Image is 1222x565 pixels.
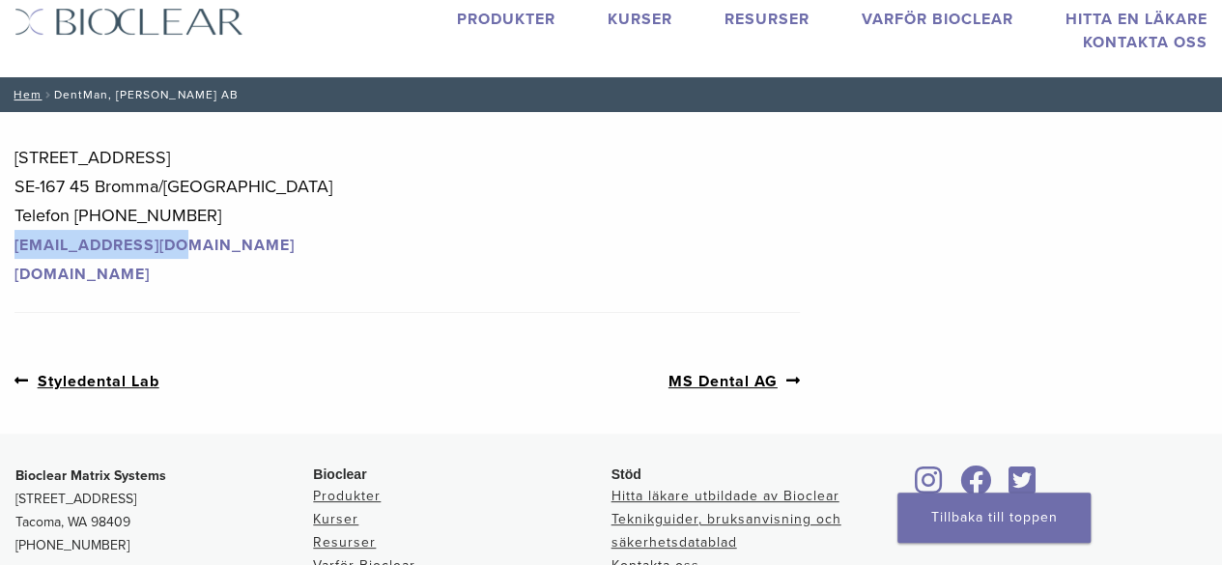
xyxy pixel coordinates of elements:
font: [PHONE_NUMBER] [15,537,129,553]
font: DentMan, [PERSON_NAME] AB [54,88,238,101]
a: Resurser [313,534,376,551]
a: Produkter [313,488,381,504]
font: Tillbaka till toppen [931,509,1058,525]
a: Varför Bioclear [862,10,1013,29]
a: Teknikguider, bruksanvisning och säkerhetsdatablad [611,511,841,551]
a: [EMAIL_ADDRESS][DOMAIN_NAME] [14,236,295,255]
a: Styledental Lab [14,369,159,393]
font: Tacoma, WA 98409 [15,514,130,530]
font: [STREET_ADDRESS] [15,491,136,507]
a: Bioclear [909,477,950,496]
font: SE-167 45 Bromma/[GEOGRAPHIC_DATA] [14,176,332,197]
font: Styledental Lab [38,372,159,391]
a: Bioclear [1002,477,1042,496]
a: Bioclear [953,477,998,496]
a: [DOMAIN_NAME] [14,265,150,284]
img: Bioclear [14,8,243,36]
a: Resurser [725,10,810,29]
a: MS Dental AG [668,369,801,393]
font: Telefon [PHONE_NUMBER] [14,205,221,226]
font: MS Dental AG [668,372,778,391]
a: Hitta läkare utbildade av Bioclear [611,488,839,504]
a: Kontakta oss [1083,33,1208,52]
nav: Inläggsnavigering [14,328,800,434]
font: Hem [14,88,42,101]
a: Hitta en läkare [1066,10,1208,29]
font: Stöd [611,466,641,482]
a: Kurser [608,10,672,29]
a: Kurser [313,511,358,527]
font: [STREET_ADDRESS] [14,147,170,168]
a: Produkter [457,10,555,29]
font: Bioclear [313,466,366,482]
a: Tillbaka till toppen [897,493,1091,543]
a: Hem [8,88,42,101]
font: Bioclear Matrix Systems [15,467,166,484]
